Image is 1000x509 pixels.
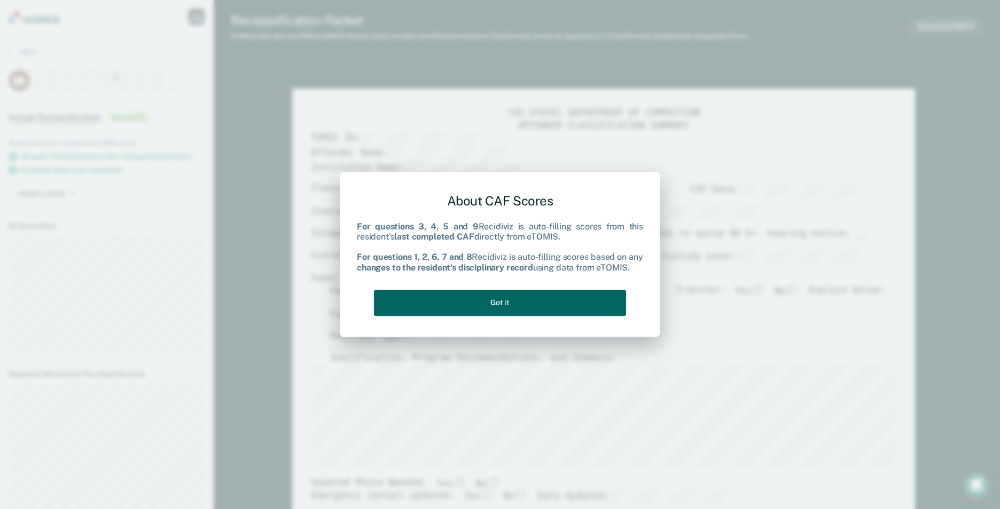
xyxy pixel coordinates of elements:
button: Got it [374,290,626,316]
b: For questions 3, 4, 5 and 9 [357,221,479,232]
b: For questions 1, 2, 6, 7 and 8 [357,252,472,263]
div: About CAF Scores [357,185,643,217]
div: Recidiviz is auto-filling scores from this resident's directly from eTOMIS. Recidiviz is auto-fil... [357,221,643,273]
b: last completed CAF [394,232,474,242]
b: changes to the resident's disciplinary record [357,263,533,273]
